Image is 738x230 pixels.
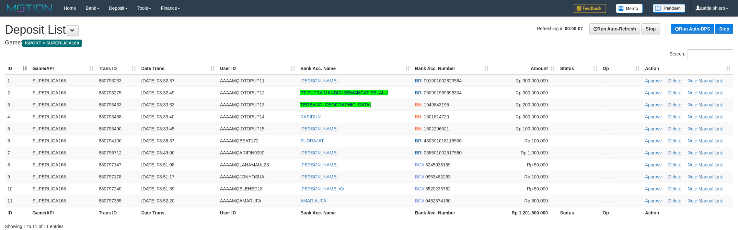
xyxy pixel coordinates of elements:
th: Op: activate to sort column ascending [600,63,642,75]
td: - - - [600,195,642,207]
td: SUPERLIGA168 [30,123,96,135]
span: Refreshing in: [537,26,583,31]
span: 880793233 [99,78,121,83]
td: 6 [5,135,30,147]
a: Manual Link [698,198,723,203]
a: Delete [668,174,681,179]
span: AAAAMQBLEHED18 [220,186,263,191]
span: BCA [415,186,424,191]
a: Note [688,138,698,143]
a: Delete [668,198,681,203]
th: Status [558,207,600,219]
td: - - - [600,123,642,135]
a: Manual Link [698,90,723,95]
span: 880797147 [99,162,121,167]
th: Bank Acc. Name: activate to sort column ascending [298,63,412,75]
td: SUPERLIGA168 [30,195,96,207]
span: Rp 1,000,000 [521,150,548,155]
span: 880793275 [99,90,121,95]
a: Manual Link [698,186,723,191]
td: SUPERLIGA168 [30,135,96,147]
span: Rp 300,000,000 [515,90,548,95]
th: User ID [217,207,298,219]
a: Manual Link [698,102,723,107]
span: 880793490 [99,126,121,131]
a: Delete [668,162,681,167]
span: AAAAMQAMARUFA [220,198,261,203]
a: [PERSON_NAME] [300,162,338,167]
span: [DATE] 03:49:00 [141,150,174,155]
th: Trans ID [96,207,139,219]
a: Delete [668,78,681,83]
a: AMAR AUFA [300,198,326,203]
th: Rp 1.201.800.000 [491,207,558,219]
td: SUPERLIGA168 [30,99,96,111]
a: Manual Link [698,78,723,83]
a: Delete [668,150,681,155]
a: [PERSON_NAME] AV [300,186,344,191]
a: Note [688,198,698,203]
a: Approve [645,126,662,131]
span: Rp 50,000 [527,162,548,167]
span: [DATE] 03:33:40 [141,114,174,119]
span: Rp 100,000,000 [515,126,548,131]
h4: Game: [5,40,733,46]
span: BNI [415,126,422,131]
span: Copy 001901002823564 to clipboard [424,78,462,83]
span: BRI [415,150,422,155]
span: AAAAMQIDTOPUP14 [220,114,264,119]
th: Date Trans.: activate to sort column ascending [139,63,217,75]
td: 2 [5,87,30,99]
a: Stop [715,24,733,34]
span: [DATE] 03:33:45 [141,126,174,131]
th: Status: activate to sort column ascending [558,63,600,75]
a: Delete [668,90,681,95]
td: - - - [600,99,642,111]
span: Rp 100,000 [525,138,548,143]
a: Note [688,114,698,119]
a: Approve [645,102,662,107]
span: 880793468 [99,114,121,119]
th: Date Trans. [139,207,217,219]
td: 3 [5,99,30,111]
a: Manual Link [698,150,723,155]
span: Rp 300,000,000 [515,78,548,83]
span: Rp 500,000 [525,198,548,203]
td: SUPERLIGA168 [30,171,96,183]
td: 1 [5,75,30,87]
td: - - - [600,183,642,195]
a: PT PUTRA MANDIRI SEMANGAT SELALU [300,90,388,95]
img: panduan.png [653,4,685,13]
span: 880797240 [99,186,121,191]
span: 880794100 [99,138,121,143]
a: [PERSON_NAME] [300,126,338,131]
span: Copy 5245038159 to clipboard [425,162,451,167]
a: SUDRAJAT [300,138,324,143]
td: 4 [5,111,30,123]
td: 10 [5,183,30,195]
span: [DATE] 03:32:49 [141,90,174,95]
span: Copy 060901969696304 to clipboard [424,90,462,95]
td: 8 [5,159,30,171]
span: Copy 430301018116536 to clipboard [424,138,462,143]
a: Approve [645,114,662,119]
td: 11 [5,195,30,207]
a: Delete [668,186,681,191]
a: Approve [645,90,662,95]
td: SUPERLIGA168 [30,147,96,159]
th: Game/API: activate to sort column ascending [30,63,96,75]
td: - - - [600,87,642,99]
th: User ID: activate to sort column ascending [217,63,298,75]
span: Copy 1949843195 to clipboard [424,102,449,107]
a: Delete [668,138,681,143]
td: - - - [600,75,642,87]
a: Approve [645,78,662,83]
span: Copy 1501814720 to clipboard [424,114,449,119]
span: BCA [415,174,424,179]
a: Run Auto-Refresh [589,23,640,34]
th: Bank Acc. Number [412,207,491,219]
a: Manual Link [698,126,723,131]
span: AAAAMQLANAMAUL23 [220,162,269,167]
a: Note [688,186,698,191]
span: Rp 100,000 [525,174,548,179]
